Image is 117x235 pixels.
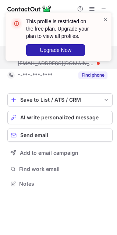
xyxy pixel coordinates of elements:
[40,47,71,53] span: Upgrade Now
[7,146,113,159] button: Add to email campaign
[26,44,85,56] button: Upgrade Now
[7,179,113,189] button: Notes
[7,93,113,106] button: save-profile-one-click
[78,71,107,79] button: Reveal Button
[11,18,22,29] img: error
[7,4,52,13] img: ContactOut v5.3.10
[7,164,113,174] button: Find work email
[20,115,99,120] span: AI write personalized message
[20,132,48,138] span: Send email
[20,97,100,103] div: Save to List / ATS / CRM
[20,150,78,156] span: Add to email campaign
[7,129,113,142] button: Send email
[19,166,110,172] span: Find work email
[7,111,113,124] button: AI write personalized message
[26,18,94,40] header: This profile is restricted on the free plan. Upgrade your plan to view all profiles.
[19,180,110,187] span: Notes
